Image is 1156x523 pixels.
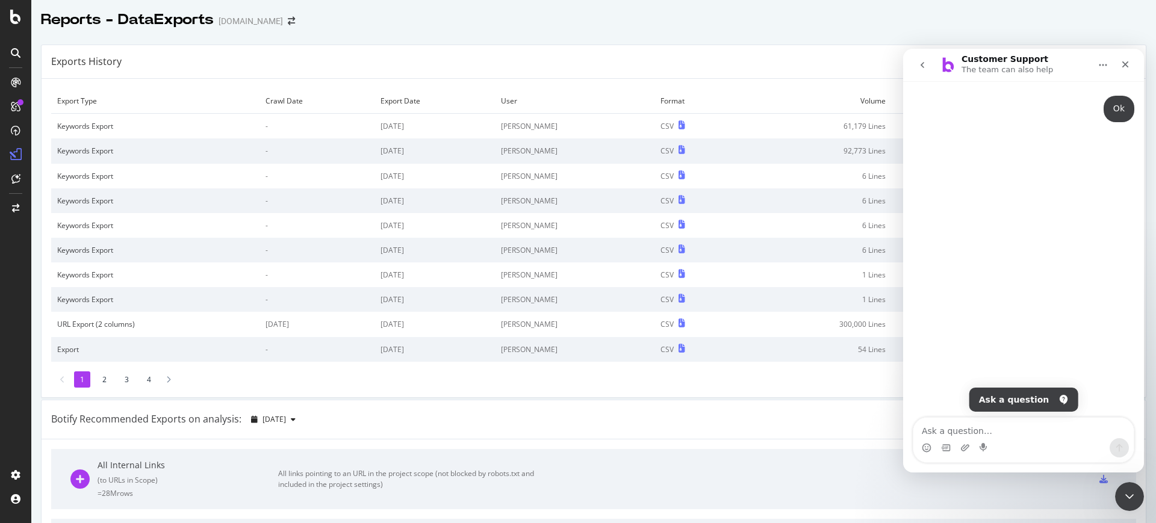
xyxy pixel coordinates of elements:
[96,371,113,388] li: 2
[259,337,374,362] td: -
[740,337,904,362] td: 54 Lines
[246,410,300,429] button: [DATE]
[259,238,374,262] td: -
[374,312,495,336] td: [DATE]
[259,138,374,163] td: -
[495,114,654,139] td: [PERSON_NAME]
[740,138,904,163] td: 92,773 Lines
[278,468,549,490] div: All links pointing to an URL in the project scope (not blocked by robots.txt and included in the ...
[259,164,374,188] td: -
[660,220,674,231] div: CSV
[259,213,374,238] td: -
[740,164,904,188] td: 6 Lines
[263,414,286,424] span: 2025 Sep. 20th
[98,488,278,498] div: = 28M rows
[57,196,253,206] div: Keywords Export
[660,146,674,156] div: CSV
[57,121,253,131] div: Keywords Export
[495,312,654,336] td: [PERSON_NAME]
[740,213,904,238] td: 6 Lines
[660,171,674,181] div: CSV
[57,245,253,255] div: Keywords Export
[74,371,90,388] li: 1
[660,294,674,305] div: CSV
[495,188,654,213] td: [PERSON_NAME]
[51,55,122,69] div: Exports History
[495,238,654,262] td: [PERSON_NAME]
[374,114,495,139] td: [DATE]
[740,312,904,336] td: 300,000 Lines
[259,114,374,139] td: -
[740,262,904,287] td: 1 Lines
[660,196,674,206] div: CSV
[660,270,674,280] div: CSV
[660,245,674,255] div: CSV
[495,164,654,188] td: [PERSON_NAME]
[374,138,495,163] td: [DATE]
[740,114,904,139] td: 61,179 Lines
[374,164,495,188] td: [DATE]
[57,294,253,305] div: Keywords Export
[259,287,374,312] td: -
[1115,482,1144,511] iframe: To enrich screen reader interactions, please activate Accessibility in Grammarly extension settings
[660,319,674,329] div: CSV
[495,138,654,163] td: [PERSON_NAME]
[57,146,253,156] div: Keywords Export
[57,171,253,181] div: Keywords Export
[374,238,495,262] td: [DATE]
[57,344,253,354] div: Export
[660,344,674,354] div: CSV
[1099,475,1108,483] div: csv-export
[98,475,278,485] div: ( to URLs in Scope )
[903,49,1144,472] iframe: To enrich screen reader interactions, please activate Accessibility in Grammarly extension settings
[740,188,904,213] td: 6 Lines
[374,262,495,287] td: [DATE]
[57,319,253,329] div: URL Export (2 columns)
[374,88,495,114] td: Export Date
[654,88,740,114] td: Format
[259,312,374,336] td: [DATE]
[374,287,495,312] td: [DATE]
[374,188,495,213] td: [DATE]
[141,371,157,388] li: 4
[259,188,374,213] td: -
[740,287,904,312] td: 1 Lines
[41,10,214,30] div: Reports - DataExports
[740,88,904,114] td: Volume
[119,371,135,388] li: 3
[219,15,283,27] div: [DOMAIN_NAME]
[51,88,259,114] td: Export Type
[374,337,495,362] td: [DATE]
[98,459,278,471] div: All Internal Links
[495,262,654,287] td: [PERSON_NAME]
[660,121,674,131] div: CSV
[259,88,374,114] td: Crawl Date
[57,220,253,231] div: Keywords Export
[288,17,295,25] div: arrow-right-arrow-left
[259,262,374,287] td: -
[495,287,654,312] td: [PERSON_NAME]
[57,270,253,280] div: Keywords Export
[495,88,654,114] td: User
[495,213,654,238] td: [PERSON_NAME]
[740,238,904,262] td: 6 Lines
[374,213,495,238] td: [DATE]
[495,337,654,362] td: [PERSON_NAME]
[51,412,241,426] div: Botify Recommended Exports on analysis:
